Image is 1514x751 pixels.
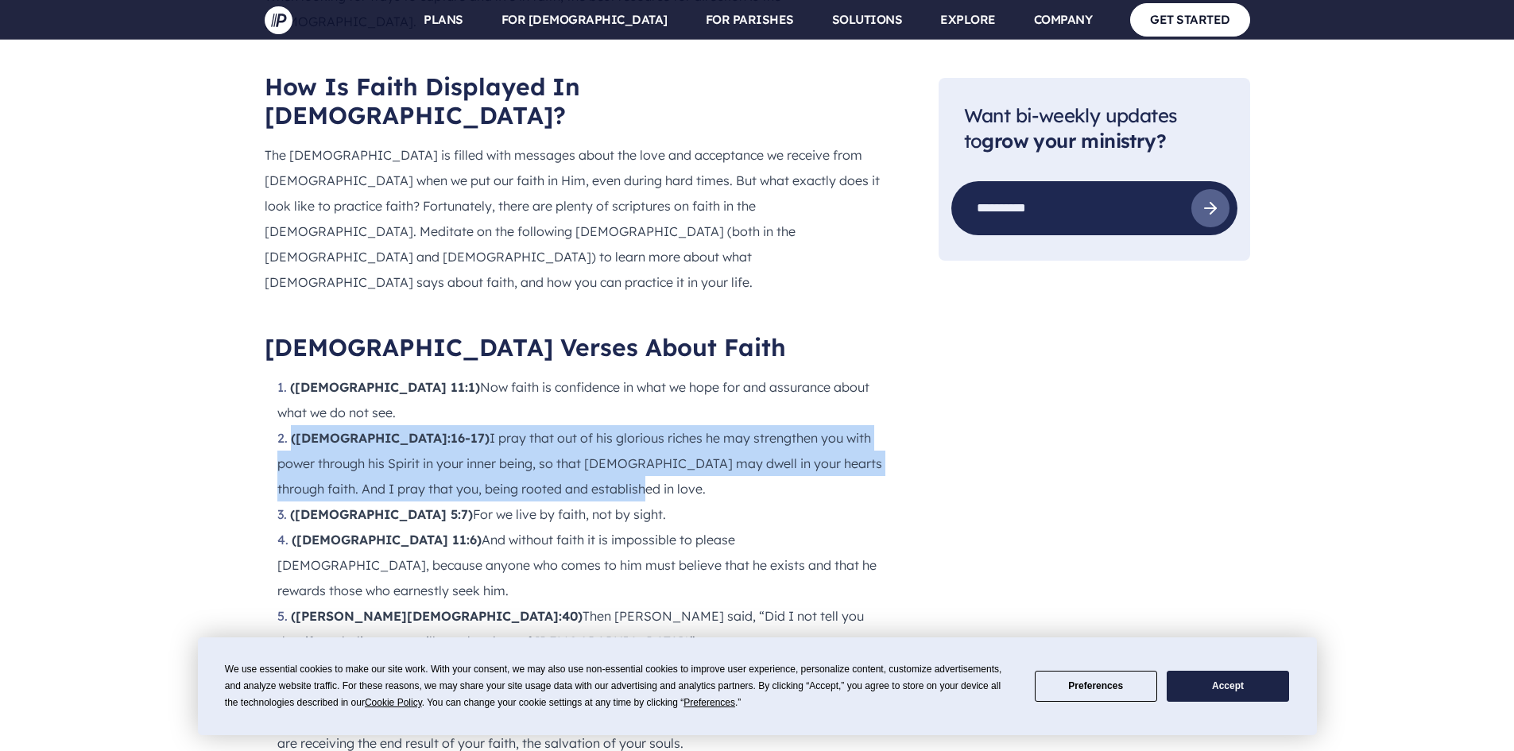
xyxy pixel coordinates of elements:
[277,603,888,654] li: Then [PERSON_NAME] said, “Did I not tell you that if you believe, you will see the glory of [DEMO...
[1035,671,1157,702] button: Preferences
[1167,671,1289,702] button: Accept
[225,661,1016,711] div: We use essential cookies to make our site work. With your consent, we may also use non-essential ...
[292,532,482,548] strong: ([DEMOGRAPHIC_DATA] 11:6)
[265,72,888,130] h2: How Is Faith Displayed In [DEMOGRAPHIC_DATA]?
[290,379,480,395] strong: ([DEMOGRAPHIC_DATA] 11:1)
[291,608,583,624] strong: ([PERSON_NAME][DEMOGRAPHIC_DATA]:40)
[964,103,1178,153] span: Want bi-weekly updates to
[277,425,888,501] li: I pray that out of his glorious riches he may strengthen you with power through his Spirit in you...
[265,142,888,295] p: The [DEMOGRAPHIC_DATA] is filled with messages about the love and acceptance we receive from [DEM...
[290,506,473,522] strong: ([DEMOGRAPHIC_DATA] 5:7)
[982,130,1166,153] strong: grow your ministry?
[277,374,888,425] li: Now faith is confidence in what we hope for and assurance about what we do not see.
[1130,3,1250,36] a: GET STARTED
[365,697,422,708] span: Cookie Policy
[291,430,490,446] strong: ([DEMOGRAPHIC_DATA]:16-17)
[277,501,888,527] li: For we live by faith, not by sight.
[198,637,1317,735] div: Cookie Consent Prompt
[265,333,888,362] h2: [DEMOGRAPHIC_DATA] Verses About Faith
[277,527,888,603] li: And without faith it is impossible to please [DEMOGRAPHIC_DATA], because anyone who comes to him ...
[683,697,735,708] span: Preferences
